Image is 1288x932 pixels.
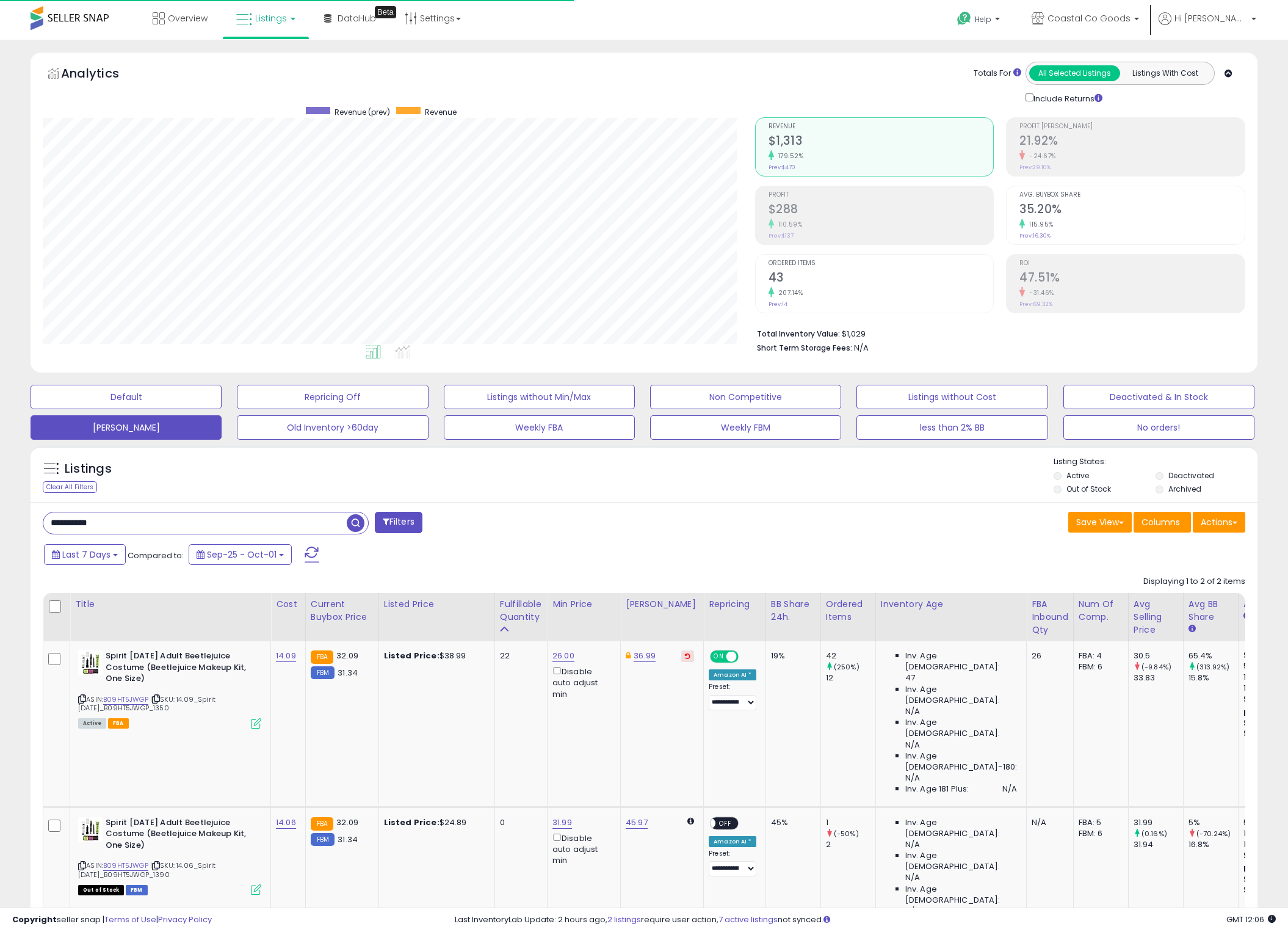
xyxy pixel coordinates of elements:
div: Disable auto adjust min [552,664,611,700]
div: Fulfillable Quantity [500,598,542,624]
span: Profit [PERSON_NAME] [1019,123,1245,130]
span: N/A [854,342,869,354]
small: -24.67% [1025,151,1056,161]
div: 30.5 [1134,650,1183,661]
div: Displaying 1 to 2 of 2 items [1143,576,1245,588]
small: (0.16%) [1141,829,1167,839]
b: Spirit [DATE] Adult Beetlejuice Costume (Beetlejuice Makeup Kit, One Size) [106,650,254,688]
small: 115.95% [1025,220,1054,229]
h2: $1,313 [769,134,994,150]
span: Overview [168,12,208,24]
small: (-70.24%) [1196,829,1231,839]
div: 31.94 [1134,839,1183,850]
div: [PERSON_NAME] [626,598,698,611]
small: Prev: 16.30% [1019,232,1051,239]
div: FBA: 4 [1079,650,1119,661]
div: 16.8% [1189,839,1238,850]
div: 45% [771,817,811,828]
span: Sep-25 - Oct-01 [207,548,277,561]
a: B09HT5JWGP [103,694,148,705]
span: OFF [715,818,735,828]
b: Listed Price: [384,650,440,661]
span: Listings [255,12,287,24]
span: FBA [108,718,129,729]
img: 41zQYtnJKQL._SL40_.jpg [78,650,103,675]
div: ASIN: [78,650,261,727]
button: Default [31,385,222,409]
button: Weekly FBM [650,415,841,440]
div: $24.89 [384,817,485,828]
span: Inv. Age [DEMOGRAPHIC_DATA]: [905,817,1017,839]
span: 32.09 [336,650,358,661]
div: FBA: 5 [1079,817,1119,828]
span: N/A [905,872,920,883]
a: 14.09 [276,650,296,662]
h5: Analytics [61,65,143,85]
div: BB Share 24h. [771,598,816,624]
span: Columns [1141,516,1180,528]
div: 31.99 [1134,817,1183,828]
span: Inv. Age [DEMOGRAPHIC_DATA]: [905,684,1017,706]
span: Inv. Age [DEMOGRAPHIC_DATA]: [905,884,1017,906]
small: FBA [311,650,333,664]
button: Actions [1193,512,1245,533]
span: Ordered Items [769,260,994,267]
h2: 35.20% [1019,202,1245,219]
button: Filters [375,512,422,533]
div: Avg BB Share [1189,598,1233,624]
li: $1,029 [757,326,1236,340]
span: DataHub [338,12,376,24]
span: 31.34 [338,667,358,679]
a: B09HT5JWGP [103,861,148,871]
a: Hi [PERSON_NAME] [1159,12,1256,40]
label: Active [1066,470,1089,481]
div: FBM: 6 [1079,828,1119,839]
span: | SKU: 14.09_Spirit [DATE]_B09HT5JWGP_1350 [78,694,215,713]
button: Sep-25 - Oct-01 [189,544,292,565]
b: Listed Price: [384,817,440,828]
span: Revenue [425,107,457,117]
span: N/A [905,706,920,717]
small: Prev: 14 [769,300,787,308]
div: 12 [826,672,875,683]
a: 26.00 [552,650,574,662]
span: All listings currently available for purchase on Amazon [78,718,106,729]
small: Prev: 69.32% [1019,300,1052,308]
h2: 47.51% [1019,271,1245,287]
a: Privacy Policy [158,914,212,925]
span: 32.09 [336,817,358,828]
div: Disable auto adjust min [552,831,611,867]
button: Last 7 Days [44,544,126,565]
small: 110.59% [774,220,803,229]
b: Total Inventory Value: [757,329,840,339]
div: Inventory Age [881,598,1021,611]
a: 36.99 [634,650,656,662]
strong: Copyright [12,914,57,925]
div: Avg Selling Price [1134,598,1178,636]
a: 31.99 [552,817,572,829]
span: Avg. Buybox Share [1019,192,1245,198]
div: Listed Price [384,598,490,611]
a: 14.06 [276,817,296,829]
small: Prev: 29.10% [1019,164,1051,171]
h2: 43 [769,271,994,287]
button: [PERSON_NAME] [31,415,222,440]
span: N/A [905,839,920,850]
button: No orders! [1063,415,1254,440]
span: Profit [769,192,994,198]
div: ASIN: [78,817,261,894]
b: Spirit [DATE] Adult Beetlejuice Costume (Beetlejuice Makeup Kit, One Size) [106,817,254,854]
label: Deactivated [1168,470,1214,481]
div: $38.99 [384,650,485,661]
div: 1 [826,817,875,828]
div: Title [75,598,266,611]
b: Short Term Storage Fees: [757,343,852,353]
div: Last InventoryLab Update: 2 hours ago, require user action, not synced. [455,914,1276,926]
button: Listings With Cost [1120,65,1210,81]
span: Help [975,14,991,24]
small: -31.46% [1025,288,1054,297]
small: Prev: $470 [769,164,795,171]
div: Amazon AI * [709,836,756,847]
i: Get Help [957,11,972,26]
a: 2 listings [607,914,641,925]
